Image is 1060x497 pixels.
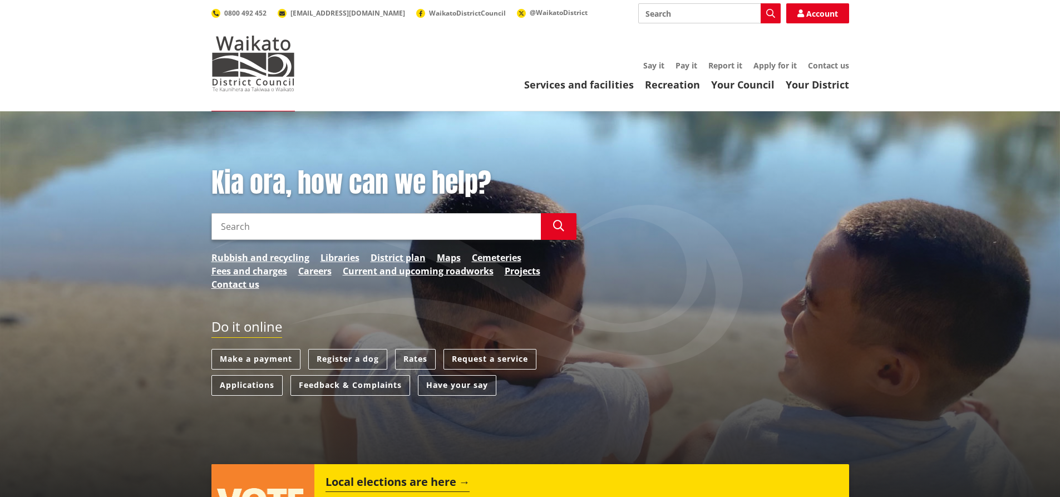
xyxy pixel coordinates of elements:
a: WaikatoDistrictCouncil [416,8,506,18]
a: Feedback & Complaints [290,375,410,396]
h2: Do it online [211,319,282,338]
a: District plan [371,251,426,264]
h1: Kia ora, how can we help? [211,167,576,199]
a: Your Council [711,78,775,91]
a: Request a service [443,349,536,370]
h2: Local elections are here [326,475,470,492]
a: Report it [708,60,742,71]
a: Your District [786,78,849,91]
span: 0800 492 452 [224,8,267,18]
span: [EMAIL_ADDRESS][DOMAIN_NAME] [290,8,405,18]
a: Contact us [808,60,849,71]
a: [EMAIL_ADDRESS][DOMAIN_NAME] [278,8,405,18]
a: Contact us [211,278,259,291]
a: Register a dog [308,349,387,370]
a: Careers [298,264,332,278]
a: @WaikatoDistrict [517,8,588,17]
a: Libraries [321,251,359,264]
a: Say it [643,60,664,71]
a: Rubbish and recycling [211,251,309,264]
a: Pay it [676,60,697,71]
a: Projects [505,264,540,278]
a: Fees and charges [211,264,287,278]
span: WaikatoDistrictCouncil [429,8,506,18]
a: Current and upcoming roadworks [343,264,494,278]
input: Search input [638,3,781,23]
a: Account [786,3,849,23]
span: @WaikatoDistrict [530,8,588,17]
a: Services and facilities [524,78,634,91]
a: Applications [211,375,283,396]
a: Rates [395,349,436,370]
a: Cemeteries [472,251,521,264]
a: 0800 492 452 [211,8,267,18]
a: Maps [437,251,461,264]
a: Recreation [645,78,700,91]
a: Apply for it [753,60,797,71]
input: Search input [211,213,541,240]
a: Make a payment [211,349,300,370]
a: Have your say [418,375,496,396]
img: Waikato District Council - Te Kaunihera aa Takiwaa o Waikato [211,36,295,91]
